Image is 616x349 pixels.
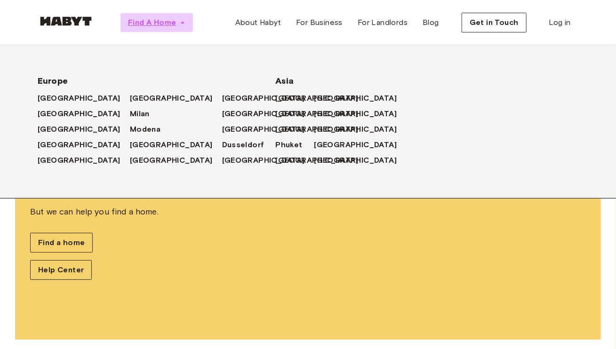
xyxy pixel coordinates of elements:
span: Find a home [38,237,85,248]
span: Blog [423,17,439,28]
span: Modena [130,124,160,135]
a: For Landlords [350,13,415,32]
a: [GEOGRAPHIC_DATA] [130,155,222,166]
a: Modena [130,124,170,135]
span: [GEOGRAPHIC_DATA] [38,108,120,119]
a: [GEOGRAPHIC_DATA] [275,93,368,104]
a: [GEOGRAPHIC_DATA] [275,108,368,119]
a: [GEOGRAPHIC_DATA] [38,108,130,119]
span: [GEOGRAPHIC_DATA] [222,155,305,166]
a: For Business [288,13,350,32]
a: [GEOGRAPHIC_DATA] [222,108,314,119]
span: [GEOGRAPHIC_DATA] [222,124,305,135]
a: [GEOGRAPHIC_DATA] [314,93,406,104]
a: [GEOGRAPHIC_DATA] [314,124,406,135]
a: [GEOGRAPHIC_DATA] [314,155,406,166]
a: Log in [542,13,578,32]
a: Blog [415,13,447,32]
span: About Habyt [235,17,281,28]
span: Phuket [275,139,302,151]
span: Log in [549,17,571,28]
a: Find a home [30,233,93,253]
span: Asia [275,75,340,87]
span: [GEOGRAPHIC_DATA] [275,124,358,135]
a: [GEOGRAPHIC_DATA] [275,124,368,135]
span: Help Center [38,264,84,276]
span: [GEOGRAPHIC_DATA] [38,155,120,166]
span: [GEOGRAPHIC_DATA] [38,124,120,135]
a: Help Center [30,260,92,280]
span: [GEOGRAPHIC_DATA] [38,139,120,151]
a: [GEOGRAPHIC_DATA] [314,139,406,151]
a: [GEOGRAPHIC_DATA] [314,108,406,119]
a: [GEOGRAPHIC_DATA] [222,93,314,104]
a: Dusseldorf [222,139,274,151]
a: [GEOGRAPHIC_DATA] [222,155,314,166]
a: [GEOGRAPHIC_DATA] [38,139,130,151]
span: [GEOGRAPHIC_DATA] [130,139,213,151]
button: Get in Touch [462,13,527,32]
span: [GEOGRAPHIC_DATA] [130,93,213,104]
span: [GEOGRAPHIC_DATA] [222,108,305,119]
span: [GEOGRAPHIC_DATA] [222,93,305,104]
span: Get in Touch [470,17,519,28]
span: [GEOGRAPHIC_DATA] [275,93,358,104]
a: [GEOGRAPHIC_DATA] [275,155,368,166]
span: [GEOGRAPHIC_DATA] [130,155,213,166]
span: But we can help you find a home. [30,206,586,218]
a: Milan [130,108,159,119]
span: [GEOGRAPHIC_DATA] [314,139,397,151]
span: [GEOGRAPHIC_DATA] [275,155,358,166]
a: [GEOGRAPHIC_DATA] [222,124,314,135]
span: Find A Home [128,17,176,28]
a: [GEOGRAPHIC_DATA] [130,139,222,151]
span: For Landlords [358,17,408,28]
span: Europe [38,75,245,87]
span: [GEOGRAPHIC_DATA] [275,108,358,119]
button: Find A Home [120,13,193,32]
a: [GEOGRAPHIC_DATA] [130,93,222,104]
span: Milan [130,108,150,119]
a: [GEOGRAPHIC_DATA] [38,124,130,135]
a: Phuket [275,139,312,151]
span: [GEOGRAPHIC_DATA] [38,93,120,104]
img: Habyt [38,16,94,26]
span: Dusseldorf [222,139,264,151]
a: [GEOGRAPHIC_DATA] [38,93,130,104]
a: [GEOGRAPHIC_DATA] [38,155,130,166]
span: For Business [296,17,343,28]
a: About Habyt [228,13,288,32]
